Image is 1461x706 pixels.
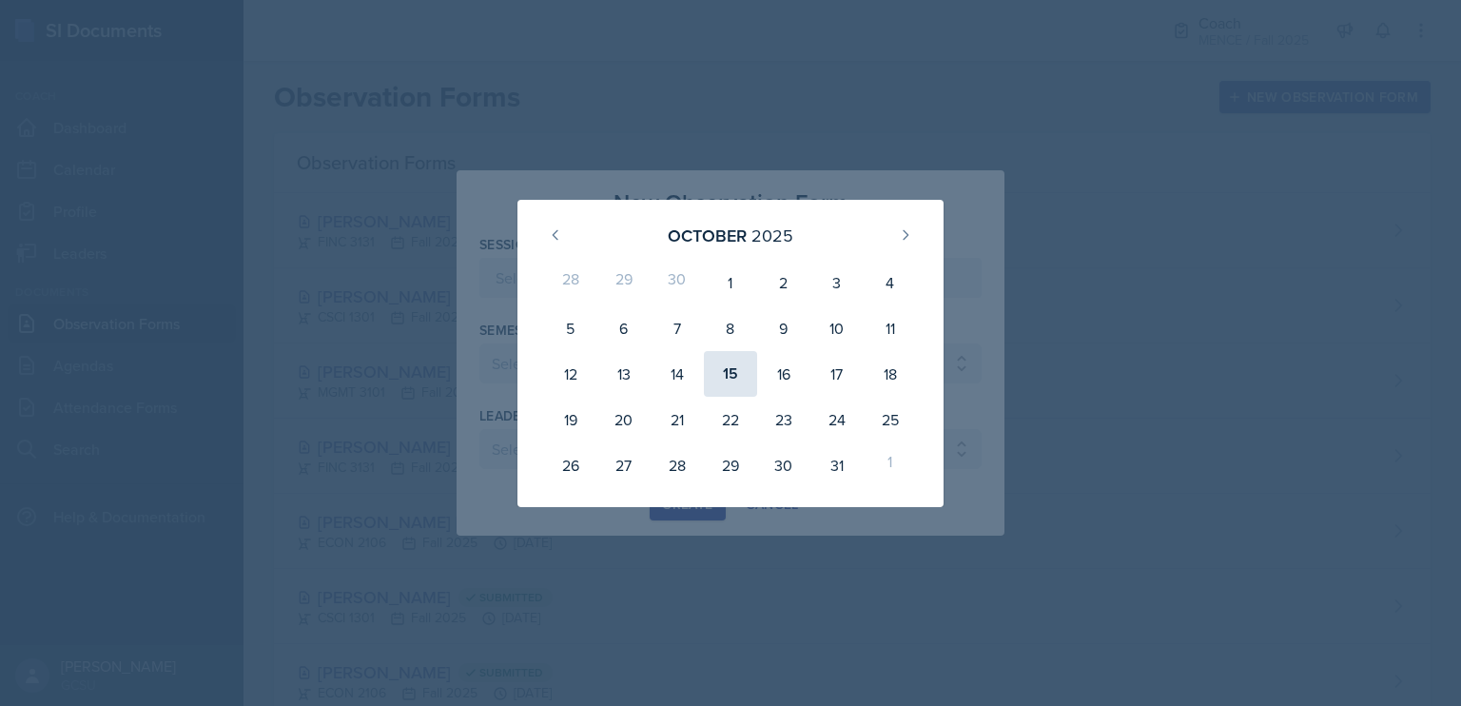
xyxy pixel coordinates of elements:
[751,223,793,248] div: 2025
[597,351,651,397] div: 13
[651,442,704,488] div: 28
[757,351,810,397] div: 16
[704,397,757,442] div: 22
[864,351,917,397] div: 18
[544,351,597,397] div: 12
[704,260,757,305] div: 1
[651,305,704,351] div: 7
[704,351,757,397] div: 15
[597,305,651,351] div: 6
[668,223,747,248] div: October
[810,442,864,488] div: 31
[757,305,810,351] div: 9
[544,397,597,442] div: 19
[651,260,704,305] div: 30
[810,305,864,351] div: 10
[651,397,704,442] div: 21
[864,442,917,488] div: 1
[864,305,917,351] div: 11
[544,260,597,305] div: 28
[757,442,810,488] div: 30
[651,351,704,397] div: 14
[810,260,864,305] div: 3
[864,260,917,305] div: 4
[757,397,810,442] div: 23
[597,442,651,488] div: 27
[597,260,651,305] div: 29
[704,305,757,351] div: 8
[704,442,757,488] div: 29
[544,305,597,351] div: 5
[597,397,651,442] div: 20
[757,260,810,305] div: 2
[810,397,864,442] div: 24
[810,351,864,397] div: 17
[544,442,597,488] div: 26
[864,397,917,442] div: 25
